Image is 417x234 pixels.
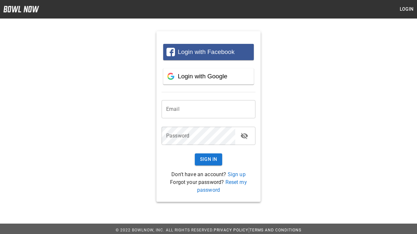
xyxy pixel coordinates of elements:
button: Login with Google [163,68,254,84]
span: Login with Facebook [178,48,235,55]
button: Login [396,3,417,15]
a: Terms and Conditions [250,228,301,232]
p: Forgot your password? [162,178,255,194]
button: Sign In [195,153,223,165]
p: Don't have an account? [162,171,255,178]
a: Reset my password [197,179,247,193]
span: Login with Google [178,73,227,80]
a: Privacy Policy [214,228,248,232]
button: Login with Facebook [163,44,254,60]
img: logo [3,6,39,12]
button: toggle password visibility [238,129,251,142]
a: Sign up [228,171,246,177]
span: © 2022 BowlNow, Inc. All Rights Reserved. [116,228,214,232]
